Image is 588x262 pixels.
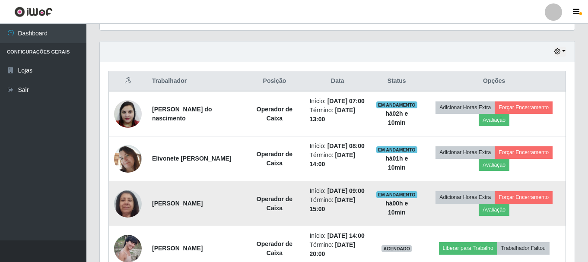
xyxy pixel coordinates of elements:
button: Trabalhador Faltou [497,242,550,254]
li: Término: [309,240,366,259]
li: Término: [309,106,366,124]
th: Trabalhador [147,71,245,92]
span: EM ANDAMENTO [376,101,417,108]
strong: [PERSON_NAME] [152,245,203,252]
li: Término: [309,196,366,214]
strong: há 02 h e 10 min [385,110,408,126]
img: CoreUI Logo [14,6,53,17]
li: Início: [309,97,366,106]
strong: Operador de Caixa [257,151,292,167]
button: Avaliação [479,159,509,171]
strong: Operador de Caixa [257,106,292,122]
img: 1744411784463.jpeg [114,145,142,173]
button: Forçar Encerramento [495,146,553,158]
li: Início: [309,231,366,240]
button: Forçar Encerramento [495,191,553,203]
strong: há 00 h e 10 min [385,200,408,216]
li: Início: [309,142,366,151]
button: Avaliação [479,204,509,216]
button: Adicionar Horas Extra [435,191,495,203]
th: Posição [245,71,304,92]
strong: Operador de Caixa [257,196,292,211]
img: 1709656431175.jpeg [114,185,142,222]
time: [DATE] 08:00 [327,142,365,149]
button: Adicionar Horas Extra [435,146,495,158]
button: Avaliação [479,114,509,126]
time: [DATE] 07:00 [327,98,365,104]
button: Forçar Encerramento [495,101,553,114]
strong: Operador de Caixa [257,240,292,256]
span: EM ANDAMENTO [376,191,417,198]
time: [DATE] 09:00 [327,187,365,194]
button: Adicionar Horas Extra [435,101,495,114]
strong: [PERSON_NAME] [152,200,203,207]
strong: Elivonete [PERSON_NAME] [152,155,232,162]
th: Opções [423,71,566,92]
li: Início: [309,186,366,196]
th: Status [371,71,423,92]
span: AGENDADO [381,245,412,252]
li: Término: [309,151,366,169]
img: 1682003136750.jpeg [114,95,142,132]
span: EM ANDAMENTO [376,146,417,153]
th: Data [304,71,371,92]
strong: [PERSON_NAME] do nascimento [152,106,212,122]
strong: há 01 h e 10 min [385,155,408,171]
button: Liberar para Trabalho [439,242,497,254]
time: [DATE] 14:00 [327,232,365,239]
